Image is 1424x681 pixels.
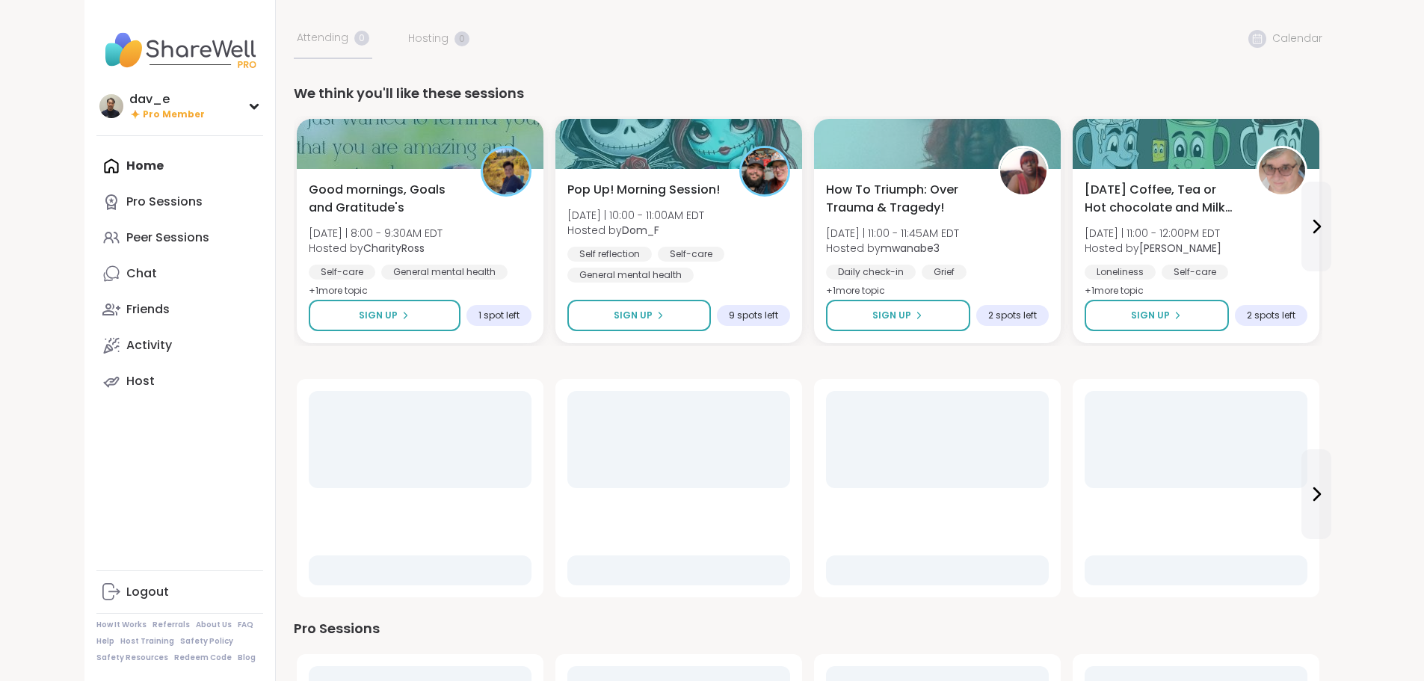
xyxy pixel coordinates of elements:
[614,309,653,322] span: Sign Up
[126,229,209,246] div: Peer Sessions
[99,94,123,118] img: dav_e
[126,373,155,389] div: Host
[143,108,205,121] span: Pro Member
[96,363,263,399] a: Host
[96,256,263,292] a: Chat
[567,223,704,238] span: Hosted by
[129,91,205,108] div: dav_e
[174,653,232,663] a: Redeem Code
[96,636,114,647] a: Help
[309,226,443,241] span: [DATE] | 8:00 - 9:30AM EDT
[96,653,168,663] a: Safety Resources
[180,636,233,647] a: Safety Policy
[729,309,778,321] span: 9 spots left
[826,181,981,217] span: How To Triumph: Over Trauma & Tragedy!
[126,337,172,354] div: Activity
[96,620,147,630] a: How It Works
[96,574,263,610] a: Logout
[622,223,659,238] b: Dom_F
[1000,148,1047,194] img: mwanabe3
[1085,300,1229,331] button: Sign Up
[658,247,724,262] div: Self-care
[988,309,1037,321] span: 2 spots left
[483,148,529,194] img: CharityRoss
[309,241,443,256] span: Hosted by
[126,194,203,210] div: Pro Sessions
[309,265,375,280] div: Self-care
[238,653,256,663] a: Blog
[826,241,959,256] span: Hosted by
[238,620,253,630] a: FAQ
[567,247,652,262] div: Self reflection
[96,24,263,76] img: ShareWell Nav Logo
[826,300,970,331] button: Sign Up
[309,300,460,331] button: Sign Up
[1131,309,1170,322] span: Sign Up
[478,309,520,321] span: 1 spot left
[381,265,508,280] div: General mental health
[96,292,263,327] a: Friends
[567,268,694,283] div: General mental health
[567,300,711,331] button: Sign Up
[126,301,170,318] div: Friends
[1085,181,1240,217] span: [DATE] Coffee, Tea or Hot chocolate and Milk Club
[826,226,959,241] span: [DATE] | 11:00 - 11:45AM EDT
[872,309,911,322] span: Sign Up
[294,618,1322,639] div: Pro Sessions
[120,636,174,647] a: Host Training
[1085,226,1221,241] span: [DATE] | 11:00 - 12:00PM EDT
[1085,265,1156,280] div: Loneliness
[359,309,398,322] span: Sign Up
[1162,265,1228,280] div: Self-care
[309,181,464,217] span: Good mornings, Goals and Gratitude's
[742,148,788,194] img: Dom_F
[1259,148,1305,194] img: Susan
[96,220,263,256] a: Peer Sessions
[96,327,263,363] a: Activity
[196,620,232,630] a: About Us
[567,208,704,223] span: [DATE] | 10:00 - 11:00AM EDT
[1085,241,1221,256] span: Hosted by
[363,241,425,256] b: CharityRoss
[126,265,157,282] div: Chat
[826,265,916,280] div: Daily check-in
[152,620,190,630] a: Referrals
[1247,309,1295,321] span: 2 spots left
[881,241,940,256] b: mwanabe3
[126,584,169,600] div: Logout
[567,181,720,199] span: Pop Up! Morning Session!
[922,265,967,280] div: Grief
[294,83,1322,104] div: We think you'll like these sessions
[96,184,263,220] a: Pro Sessions
[1139,241,1221,256] b: [PERSON_NAME]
